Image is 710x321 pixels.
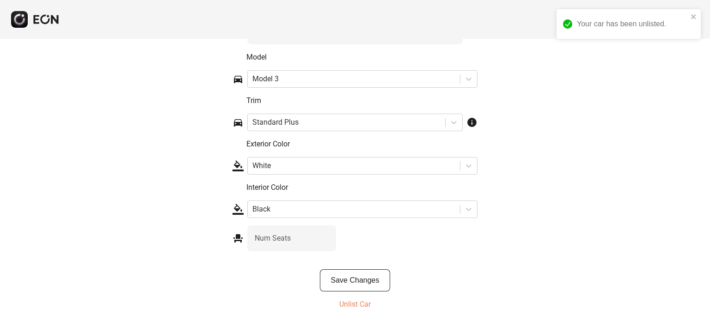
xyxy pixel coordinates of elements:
span: directions_car [233,73,244,85]
button: close [691,13,697,20]
p: Interior Color [246,182,477,193]
label: Num Seats [255,233,291,244]
span: format_color_fill [233,160,244,171]
span: info [466,117,477,128]
span: directions_car [233,117,244,128]
span: format_color_fill [233,204,244,215]
p: Model [246,52,477,63]
p: Unlist Car [339,299,371,310]
button: Save Changes [320,269,391,291]
span: event_seat [233,233,244,244]
p: Exterior Color [246,139,477,150]
div: Your car has been unlisted. [577,18,688,30]
p: Trim [246,95,477,106]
